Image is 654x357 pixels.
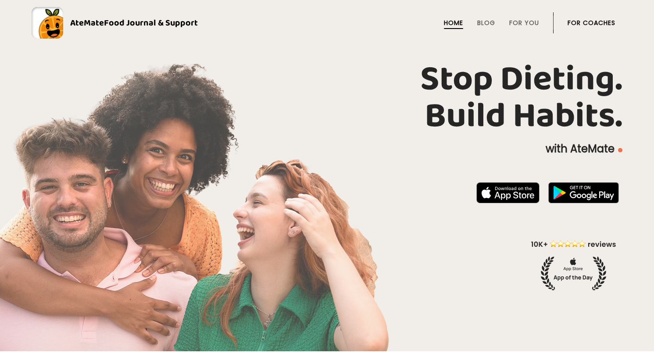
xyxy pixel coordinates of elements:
a: Home [444,19,463,26]
img: badge-download-google.png [548,182,619,203]
span: Food Journal & Support [104,16,198,30]
a: AteMateFood Journal & Support [32,7,622,39]
img: home-hero-appoftheday.png [525,239,622,290]
a: For Coaches [568,19,615,26]
img: badge-download-apple.svg [476,182,540,203]
div: AteMate [63,16,198,30]
p: with AteMate [32,142,622,156]
a: For You [509,19,539,26]
a: Blog [477,19,495,26]
h1: Stop Dieting. Build Habits. [32,61,622,135]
